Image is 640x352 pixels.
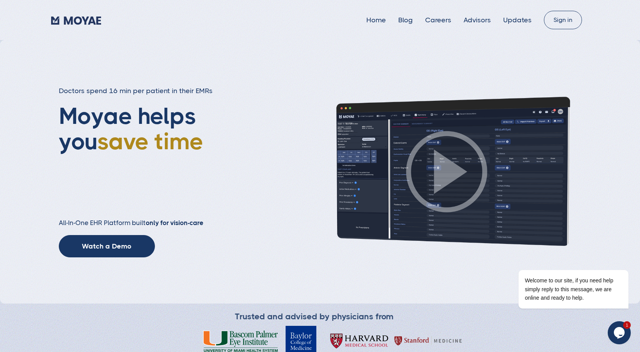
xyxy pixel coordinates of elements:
img: Patient history screenshot [313,96,582,247]
div: Trusted and advised by physicians from [235,311,394,322]
span: save time [97,128,203,155]
a: Blog [398,16,413,24]
h2: All-In-One EHR Platform built [59,219,263,227]
a: Sign in [544,11,582,29]
iframe: chat widget [608,321,632,344]
h3: Doctors spend 16 min per patient in their EMRs [59,86,263,96]
a: Careers [425,16,451,24]
a: Updates [503,16,532,24]
h1: Moyae helps you [59,103,263,204]
iframe: chat widget [494,200,632,317]
a: Home [366,16,386,24]
img: Bascom Palmer Eye Institute University of Miami Health System Logo [203,330,278,352]
a: Watch a Demo [59,235,155,257]
strong: only for vision-care [146,219,203,227]
img: Moyae Logo [51,17,101,25]
a: Advisors [464,16,491,24]
a: home [51,14,101,26]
